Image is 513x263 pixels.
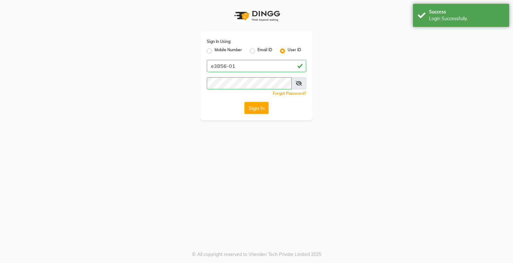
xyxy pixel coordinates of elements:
[231,6,282,25] img: logo1.svg
[273,91,306,96] a: Forgot Password?
[207,60,306,72] input: Username
[288,47,301,55] label: User ID
[207,39,231,45] label: Sign In Using:
[429,15,504,22] div: Login Successfully.
[257,47,272,55] label: Email ID
[244,102,269,114] button: Sign In
[214,47,242,55] label: Mobile Number
[207,77,292,89] input: Username
[429,9,504,15] div: Success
